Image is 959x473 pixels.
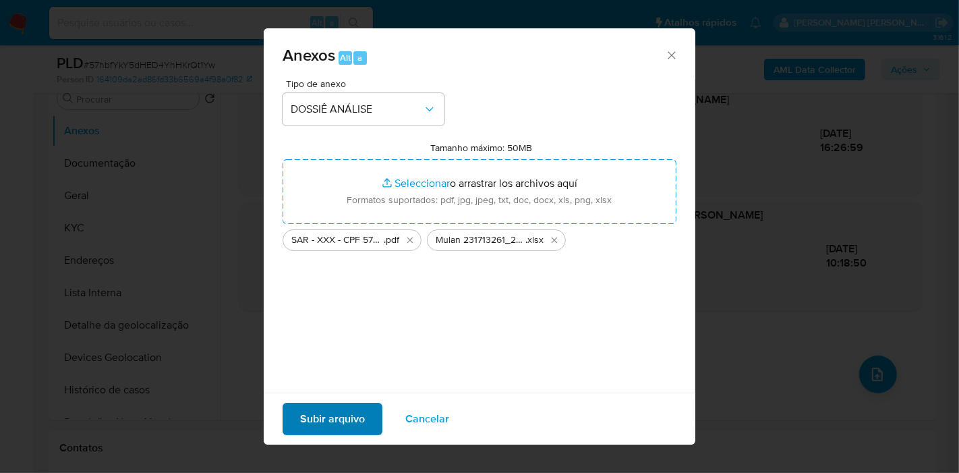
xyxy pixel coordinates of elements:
button: Cancelar [388,403,467,435]
span: Anexos [283,43,335,67]
label: Tamanho máximo: 50MB [431,142,533,154]
span: Mulan 231713261_2025_10_07_11_01_19 [436,233,525,247]
span: Tipo de anexo [286,79,448,88]
span: a [357,51,362,64]
span: Cancelar [405,404,449,434]
span: SAR - XXX - CPF 57225990004 - [PERSON_NAME] [PERSON_NAME] [PERSON_NAME] [291,233,384,247]
span: .pdf [384,233,399,247]
button: Eliminar Mulan 231713261_2025_10_07_11_01_19.xlsx [546,232,562,248]
ul: Archivos seleccionados [283,224,676,251]
button: DOSSIÊ ANÁLISE [283,93,444,126]
span: Subir arquivo [300,404,365,434]
button: Cerrar [665,49,677,61]
button: Eliminar SAR - XXX - CPF 57225990004 - SOILO CARLOS LIMA CONCEICAO.pdf [402,232,418,248]
button: Subir arquivo [283,403,382,435]
span: .xlsx [525,233,544,247]
span: DOSSIÊ ANÁLISE [291,103,423,116]
span: Alt [340,51,351,64]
